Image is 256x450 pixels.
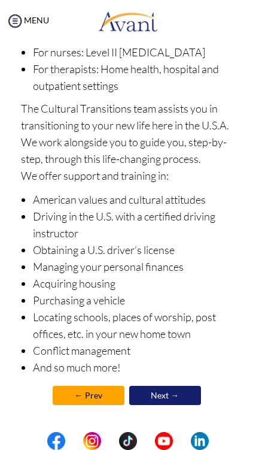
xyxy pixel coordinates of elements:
[137,432,155,450] img: blank.png
[33,191,235,208] li: American values and cultural attitudes
[119,432,137,450] img: tt.png
[191,432,209,450] img: li.png
[33,309,235,342] li: Locating schools, places of worship, post offices, etc. in your new home town
[33,61,235,94] li: For therapists: Home health, hospital and outpatient settings
[33,359,235,376] li: And so much more!
[33,292,235,309] li: Purchasing a vehicle
[173,432,191,450] img: blank.png
[33,258,235,275] li: Managing your personal finances
[21,100,235,184] p: The Cultural Transitions team assists you in transitioning to your new life here in the U.S.A. We...
[33,275,235,292] li: Acquiring housing
[33,241,235,258] li: Obtaining a U.S. driver’s license
[53,386,124,405] a: ← Prev
[83,432,101,450] img: in.png
[6,12,24,30] img: icon-menu.png
[33,44,235,61] li: For nurses: Level II [MEDICAL_DATA]
[33,342,235,359] li: Conflict management
[33,208,235,241] li: Driving in the U.S. with a certified driving instructor
[6,15,49,25] a: MENU
[98,3,158,39] img: logo.png
[47,432,65,450] img: fb.png
[65,432,83,450] img: blank.png
[129,386,201,405] a: Next →
[155,432,173,450] img: yt.png
[101,432,119,450] img: blank.png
